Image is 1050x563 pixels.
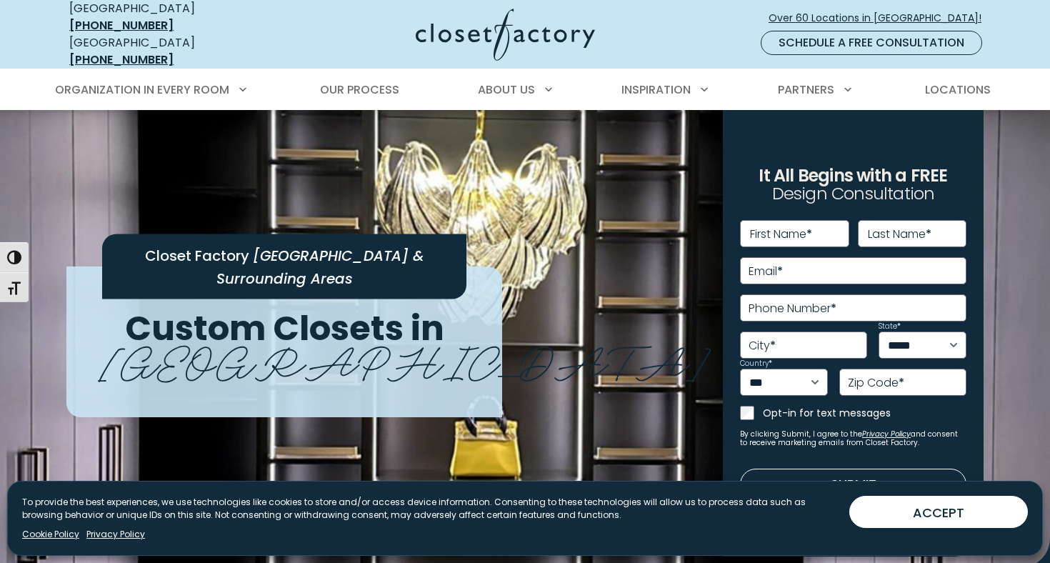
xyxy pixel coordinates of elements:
[849,496,1028,528] button: ACCEPT
[740,430,966,447] small: By clicking Submit, I agree to the and consent to receive marketing emails from Closet Factory.
[769,11,993,26] span: Over 60 Locations in [GEOGRAPHIC_DATA]!
[759,164,947,187] span: It All Begins with a FREE
[761,31,982,55] a: Schedule a Free Consultation
[22,528,79,541] a: Cookie Policy
[750,229,812,240] label: First Name
[320,81,399,98] span: Our Process
[478,81,535,98] span: About Us
[621,81,691,98] span: Inspiration
[125,304,444,352] span: Custom Closets in
[216,246,424,288] span: [GEOGRAPHIC_DATA] & Surrounding Areas
[69,51,174,68] a: [PHONE_NUMBER]
[69,34,276,69] div: [GEOGRAPHIC_DATA]
[778,81,834,98] span: Partners
[740,360,772,367] label: Country
[925,81,991,98] span: Locations
[749,340,776,352] label: City
[768,6,994,31] a: Over 60 Locations in [GEOGRAPHIC_DATA]!
[69,17,174,34] a: [PHONE_NUMBER]
[99,326,710,391] span: [GEOGRAPHIC_DATA]
[879,323,901,330] label: State
[740,469,966,500] button: Submit
[45,70,1005,110] nav: Primary Menu
[55,81,229,98] span: Organization in Every Room
[862,429,911,439] a: Privacy Policy
[763,406,966,420] label: Opt-in for text messages
[22,496,838,522] p: To provide the best experiences, we use technologies like cookies to store and/or access device i...
[145,246,249,266] span: Closet Factory
[86,528,145,541] a: Privacy Policy
[416,9,595,61] img: Closet Factory Logo
[749,303,836,314] label: Phone Number
[749,266,783,277] label: Email
[772,182,935,206] span: Design Consultation
[848,377,904,389] label: Zip Code
[868,229,931,240] label: Last Name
